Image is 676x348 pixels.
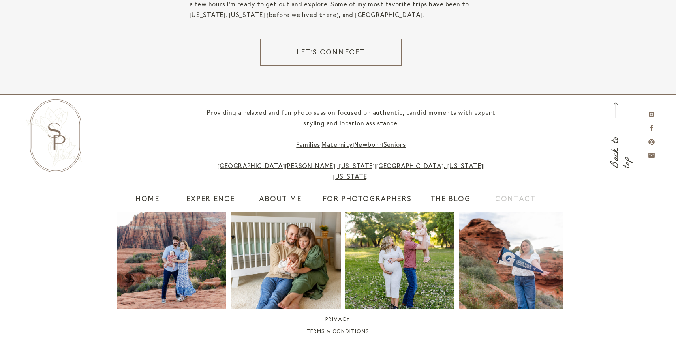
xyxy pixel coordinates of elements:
[184,195,237,206] a: Experience
[296,142,320,148] a: Families
[383,142,406,148] a: Seniors
[318,195,416,206] a: For Photographers
[276,48,385,56] a: Let's Connecet
[354,142,382,148] a: Newborn
[202,328,473,337] a: Terms & Conditions
[211,316,465,325] a: Privacy
[135,195,155,206] a: home
[251,195,310,206] a: About Me
[218,164,375,170] a: [GEOGRAPHIC_DATA][PERSON_NAME], [US_STATE]
[376,164,483,170] a: [GEOGRAPHIC_DATA], [US_STATE]
[204,108,498,183] p: Providing a relaxed and fun photo session focused on authentic, candid moments with expert stylin...
[321,142,353,148] a: Maternity
[495,195,527,206] a: contact
[611,121,621,168] a: Back to top
[333,174,369,180] a: [US_STATE]
[421,195,480,206] a: The blog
